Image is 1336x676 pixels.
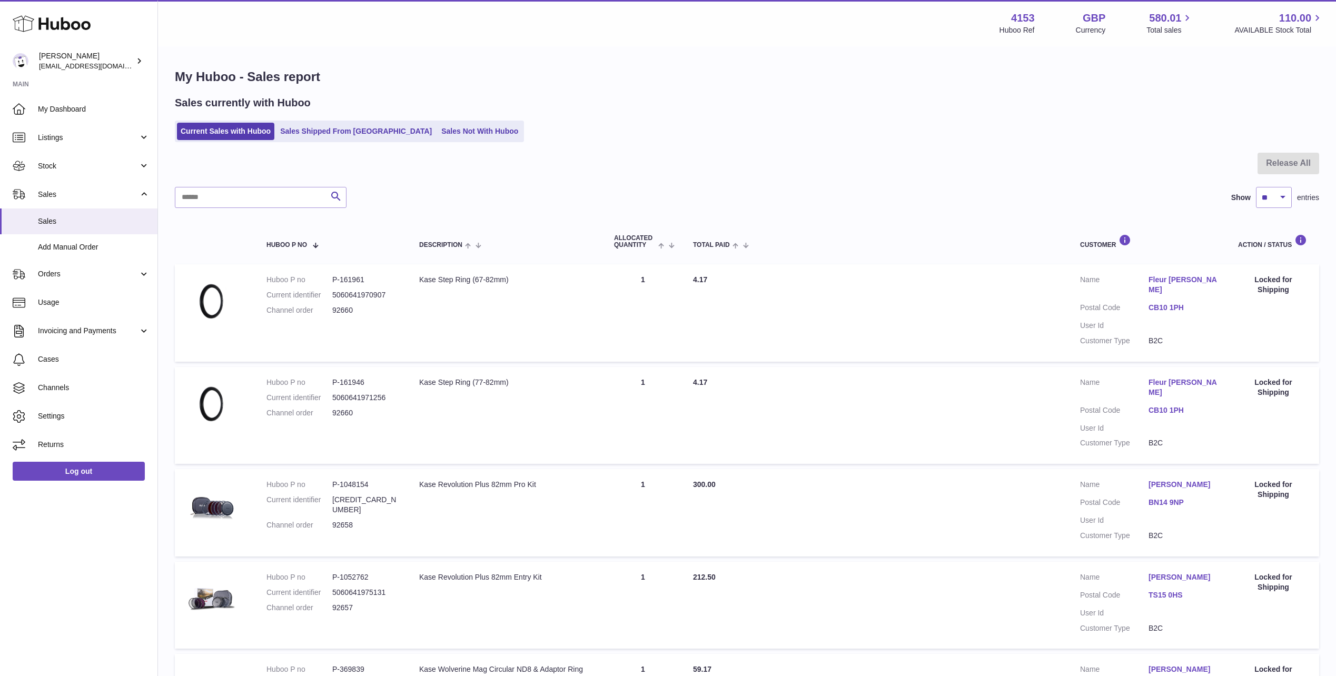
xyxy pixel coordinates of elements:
dd: 92660 [332,408,398,418]
dt: Customer Type [1080,623,1149,633]
td: 1 [603,469,682,556]
dt: Channel order [266,408,332,418]
dt: Current identifier [266,588,332,598]
div: Locked for Shipping [1238,480,1309,500]
a: Sales Not With Huboo [438,123,522,140]
dd: B2C [1149,623,1217,633]
a: 580.01 Total sales [1146,11,1193,35]
dt: Postal Code [1080,405,1149,418]
div: Customer [1080,234,1217,248]
span: Channels [38,383,150,393]
span: 580.01 [1149,11,1181,25]
span: Cases [38,354,150,364]
a: Log out [13,462,145,481]
dd: P-161961 [332,275,398,285]
img: sales@kasefilters.com [13,53,28,69]
span: entries [1297,193,1319,203]
a: [PERSON_NAME] [1149,664,1217,674]
span: My Dashboard [38,104,150,114]
strong: 4153 [1011,11,1035,25]
span: Orders [38,269,138,279]
dt: Channel order [266,305,332,315]
a: CB10 1PH [1149,405,1217,415]
dd: P-161946 [332,377,398,387]
dd: B2C [1149,438,1217,448]
dd: 5060641971256 [332,393,398,403]
div: Kase Step Ring (67-82mm) [419,275,593,285]
dt: User Id [1080,321,1149,331]
a: TS15 0HS [1149,590,1217,600]
span: 212.50 [693,573,716,581]
img: 77-82.jpg [185,377,238,430]
dt: Current identifier [266,290,332,300]
label: Show [1231,193,1251,203]
span: Usage [38,297,150,307]
a: [PERSON_NAME] [1149,480,1217,490]
dd: B2C [1149,531,1217,541]
div: Kase Step Ring (77-82mm) [419,377,593,387]
dd: 92660 [332,305,398,315]
strong: GBP [1083,11,1105,25]
h2: Sales currently with Huboo [175,96,311,110]
dt: Customer Type [1080,531,1149,541]
span: Listings [38,133,138,143]
dd: [CREDIT_CARD_NUMBER] [332,495,398,515]
dd: 92657 [332,603,398,613]
div: Action / Status [1238,234,1309,248]
span: 59.17 [693,665,711,673]
span: Sales [38,190,138,200]
dt: User Id [1080,515,1149,525]
span: 300.00 [693,480,716,489]
div: Kase Revolution Plus 82mm Pro Kit [419,480,593,490]
dd: P-1048154 [332,480,398,490]
img: kw-revolution-plus-master-kit2-scaled.png [185,480,238,532]
dt: Name [1080,480,1149,492]
span: Total sales [1146,25,1193,35]
div: Kase Revolution Plus 82mm Entry Kit [419,572,593,582]
dt: Customer Type [1080,336,1149,346]
dd: 5060641975131 [332,588,398,598]
div: Locked for Shipping [1238,275,1309,295]
dt: Channel order [266,520,332,530]
dt: User Id [1080,608,1149,618]
dd: P-1052762 [332,572,398,582]
span: Stock [38,161,138,171]
div: Locked for Shipping [1238,377,1309,397]
a: BN14 9NP [1149,498,1217,508]
img: 82mm.jpg [185,572,238,625]
span: Sales [38,216,150,226]
td: 1 [603,562,682,649]
a: Fleur [PERSON_NAME] [1149,275,1217,295]
dt: Current identifier [266,393,332,403]
dd: P-369839 [332,664,398,674]
div: Locked for Shipping [1238,572,1309,592]
span: [EMAIL_ADDRESS][DOMAIN_NAME] [39,62,155,70]
dt: Huboo P no [266,664,332,674]
dt: Postal Code [1080,498,1149,510]
dt: Huboo P no [266,275,332,285]
span: Returns [38,440,150,450]
dt: Name [1080,572,1149,585]
span: Add Manual Order [38,242,150,252]
span: Description [419,242,462,248]
dt: Huboo P no [266,572,332,582]
a: 110.00 AVAILABLE Stock Total [1234,11,1323,35]
dt: Postal Code [1080,590,1149,603]
span: Invoicing and Payments [38,326,138,336]
span: 4.17 [693,275,707,284]
span: AVAILABLE Stock Total [1234,25,1323,35]
a: Current Sales with Huboo [177,123,274,140]
div: Huboo Ref [999,25,1035,35]
dt: Customer Type [1080,438,1149,448]
dt: Huboo P no [266,480,332,490]
dd: B2C [1149,336,1217,346]
dt: Current identifier [266,495,332,515]
a: Fleur [PERSON_NAME] [1149,377,1217,397]
dt: Name [1080,275,1149,297]
div: Currency [1076,25,1106,35]
dd: 92658 [332,520,398,530]
a: CB10 1PH [1149,303,1217,313]
img: 67-82.jpg [185,275,238,327]
span: Huboo P no [266,242,307,248]
span: 4.17 [693,378,707,386]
